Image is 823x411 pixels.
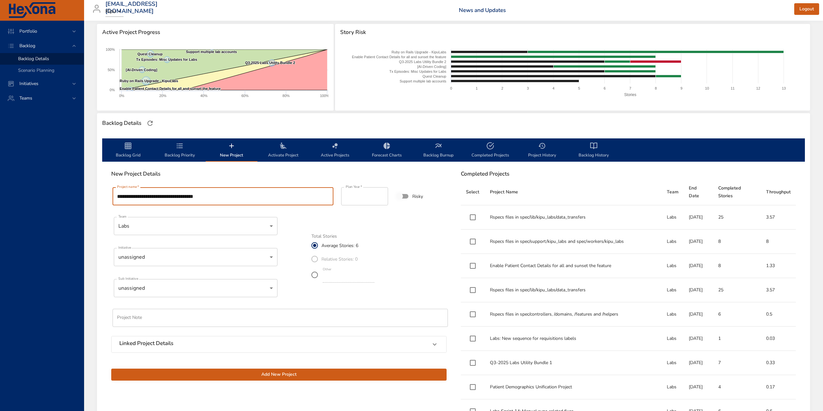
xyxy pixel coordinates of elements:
[761,205,796,230] td: 3.57
[102,29,329,36] span: Active Project Progress
[476,86,478,90] text: 1
[655,86,657,90] text: 8
[120,87,221,91] text: Enable Patient Contact Details for all and sunset the feature
[111,369,447,381] button: Add New Project
[604,86,606,90] text: 6
[105,1,157,15] h3: [EMAIL_ADDRESS][DOMAIN_NAME]
[159,94,166,98] text: 20%
[713,179,761,205] th: Completed Stories
[389,70,447,73] text: Tx Episodes: Misc Updates for Labs
[145,118,155,128] button: Refresh Page
[320,94,329,98] text: 100%
[713,375,761,399] td: 4
[684,179,713,205] th: End Date
[261,142,305,159] span: Activate Project
[311,234,337,239] legend: Total Stories
[126,68,157,72] text: [AI-Driven Coding]
[114,248,277,266] div: unassigned
[120,79,178,83] text: Ruby on Rails Upgrade - KipuLabs
[200,94,207,98] text: 40%
[417,65,446,69] text: [AI-Driven Coding]
[485,254,662,278] td: Enable Patient Contact Details for all and sunset the feature
[485,327,662,351] td: Labs: New sequence for requisitions labels
[137,52,163,56] text: Quest Cleanup
[417,142,460,159] span: Backlog Burnup
[761,302,796,327] td: 0.5
[684,375,713,399] td: [DATE]
[662,351,684,375] td: Labs
[629,86,631,90] text: 7
[311,239,381,284] div: total_stories
[412,193,423,200] span: Risky
[662,179,684,205] th: Team
[119,340,173,347] h6: Linked Project Details
[485,179,662,205] th: Project Name
[14,28,42,34] span: Portfolio
[578,86,580,90] text: 5
[520,142,564,159] span: Project History
[136,58,197,61] text: Tx Episodes: Misc Updates for Labs
[731,86,735,90] text: 11
[485,278,662,302] td: Rspecs files in spec/lib/kipu_labs/data_transfers
[794,3,819,15] button: Logout
[110,88,115,92] text: 0%
[114,279,277,297] div: unassigned
[18,56,49,62] span: Backlog Details
[485,375,662,399] td: Patient Demographics Unification Project
[468,142,512,159] span: Completed Projects
[340,29,805,36] span: Story Risk
[400,79,447,83] text: Support multiple lab accounts
[799,5,814,13] span: Logout
[106,48,115,51] text: 100%
[684,254,713,278] td: [DATE]
[423,74,446,78] text: Quest Cleanup
[662,302,684,327] td: Labs
[713,351,761,375] td: 7
[116,371,441,379] span: Add New Project
[713,327,761,351] td: 1
[392,50,447,54] text: Ruby on Rails Upgrade - KipuLabs
[684,278,713,302] td: [DATE]
[321,242,358,249] span: Average Stories: 6
[527,86,529,90] text: 3
[399,60,446,64] text: Q3-2025 Labs Utility Bundle 2
[662,205,684,230] td: Labs
[713,230,761,254] td: 8
[114,217,277,235] div: Labs
[485,230,662,254] td: Rspecs files in spec/support/kipu_labs and spec/workers/kipu_labs
[705,86,709,90] text: 10
[684,230,713,254] td: [DATE]
[662,278,684,302] td: Labs
[713,254,761,278] td: 8
[756,86,760,90] text: 12
[105,6,124,17] div: Kipu
[450,86,452,90] text: 0
[14,95,38,101] span: Teams
[112,336,446,352] div: Linked Project Details
[158,142,202,159] span: Backlog Priority
[713,205,761,230] td: 25
[100,118,143,128] div: Backlog Details
[108,68,115,72] text: 50%
[321,256,358,263] span: Relative Stories: 0
[119,94,124,98] text: 0%
[461,179,485,205] th: Select
[681,86,683,90] text: 9
[761,278,796,302] td: 3.57
[323,268,331,271] label: Other
[553,86,555,90] text: 4
[365,142,409,159] span: Forecast Charts
[761,327,796,351] td: 0.03
[323,272,374,283] input: Other
[761,230,796,254] td: 8
[684,351,713,375] td: [DATE]
[761,254,796,278] td: 1.33
[14,81,44,87] span: Initiatives
[761,351,796,375] td: 0.33
[106,142,150,159] span: Backlog Grid
[352,55,447,59] text: Enable Patient Contact Details for all and sunset the feature
[662,230,684,254] td: Labs
[684,327,713,351] td: [DATE]
[242,94,249,98] text: 60%
[18,67,54,73] span: Scenario Planning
